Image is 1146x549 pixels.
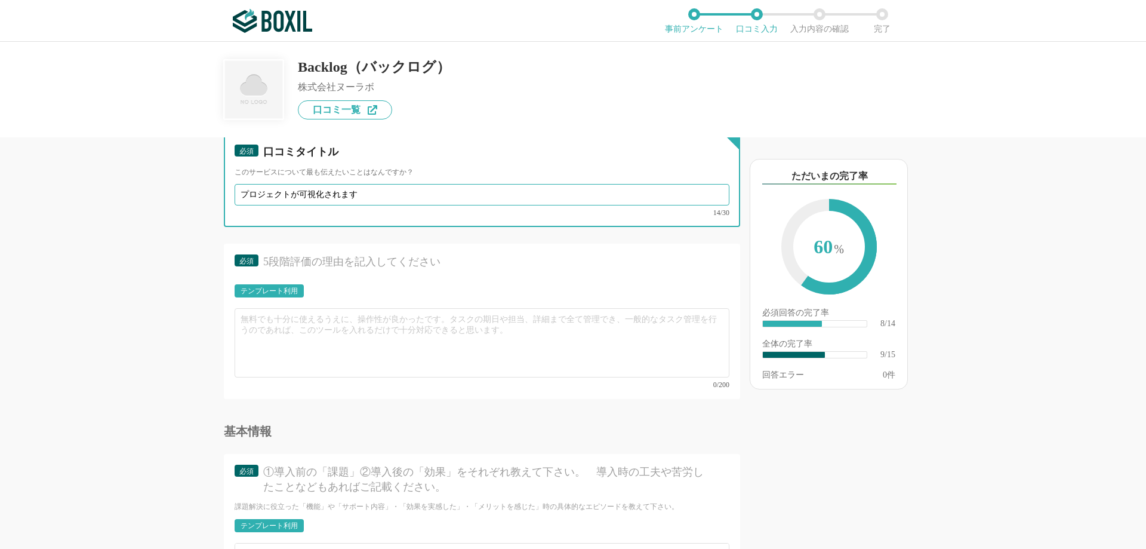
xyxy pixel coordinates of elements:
[880,351,895,359] div: 9/15
[298,82,451,92] div: 株式会社ヌーラボ
[763,352,825,358] div: ​
[239,147,254,155] span: 必須
[762,340,895,351] div: 全体の完了率
[725,8,788,33] li: 口コミ入力
[241,522,298,529] div: テンプレート利用
[762,169,897,185] div: ただいまの完了率
[834,243,844,256] span: %
[762,309,895,320] div: 必須回答の完了率
[235,502,729,512] div: 課題解決に役立った「機能」や「サポート内容」・「効果を実感した」・「メリットを感じた」時の具体的なエピソードを教えて下さい。
[298,100,392,119] a: 口コミ一覧
[235,381,729,388] div: 0/200
[663,8,725,33] li: 事前アンケート
[263,465,708,495] div: ①導入前の「課題」②導入後の「効果」をそれぞれ教えて下さい。 導入時の工夫や苦労したことなどもあればご記載ください。
[239,467,254,476] span: 必須
[235,167,729,177] div: このサービスについて最も伝えたいことはなんですか？
[883,370,887,379] span: 0
[241,287,298,295] div: テンプレート利用
[788,8,851,33] li: 入力内容の確認
[880,320,895,328] div: 8/14
[851,8,913,33] li: 完了
[239,257,254,265] span: 必須
[298,60,451,74] div: Backlog（バックログ）
[224,425,740,437] div: 基本情報
[263,254,708,269] div: 5段階評価の理由を記入してください
[233,9,312,33] img: ボクシルSaaS_ロゴ
[263,145,708,160] div: 口コミタイトル
[763,321,822,327] div: ​
[235,209,729,216] div: 14/30
[313,105,361,115] span: 口コミ一覧
[762,371,804,379] div: 回答エラー
[235,184,729,206] input: タスク管理の担当や履歴がひと目でわかるように
[883,371,895,379] div: 件
[793,211,865,285] span: 60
